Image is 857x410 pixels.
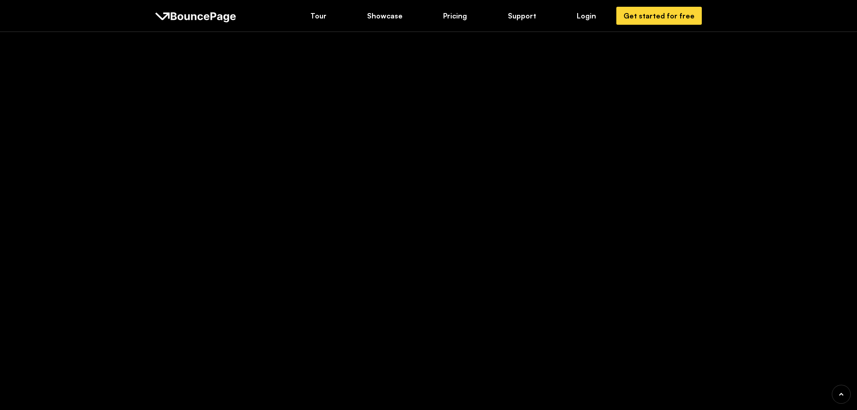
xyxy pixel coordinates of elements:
div: Tour [310,11,327,21]
a: Pricing [437,8,473,24]
div: Showcase [367,11,403,21]
a: Login [570,8,602,24]
a: Tour [304,8,333,24]
a: Support [502,8,543,24]
div: Pricing [443,11,467,21]
div: Login [577,11,596,21]
div: Support [508,11,536,21]
a: Showcase [361,8,409,24]
div: Get started for free [624,11,695,21]
a: Get started for free [616,7,702,25]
